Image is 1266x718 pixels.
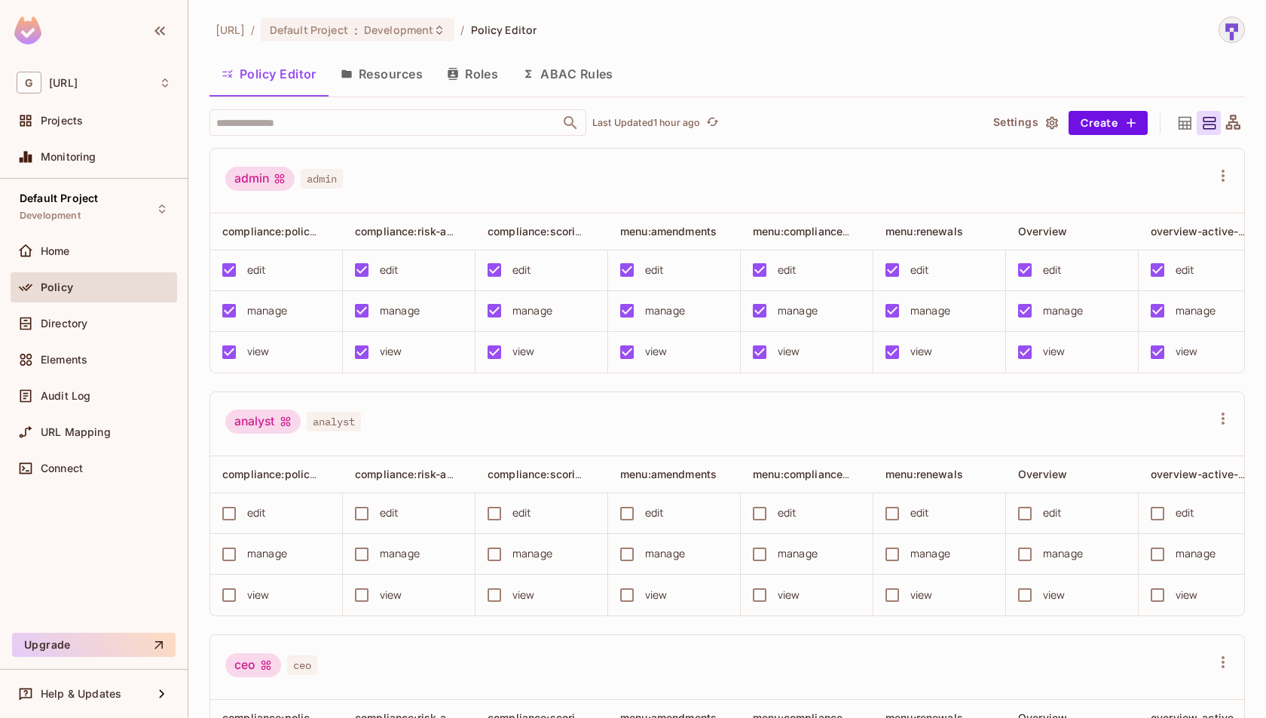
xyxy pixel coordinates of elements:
div: view [1176,343,1198,360]
span: Overview [1018,225,1067,238]
div: manage [247,545,287,562]
div: manage [645,302,685,319]
span: refresh [706,115,719,130]
span: Projects [41,115,83,127]
span: compliance:scoring [488,224,589,238]
div: view [645,343,668,360]
div: view [1176,587,1198,603]
button: Settings [987,111,1063,135]
span: URL Mapping [41,426,111,438]
button: Roles [435,55,510,93]
div: edit [645,505,665,521]
span: menu:compliance-check [753,224,878,238]
div: view [512,587,535,603]
div: view [380,343,402,360]
div: manage [512,545,552,562]
div: edit [247,505,267,521]
div: edit [1043,505,1063,521]
div: edit [645,262,665,278]
div: analyst [225,410,301,434]
div: view [1043,587,1066,603]
button: Resources [329,55,435,93]
div: edit [512,262,532,278]
div: edit [512,505,532,521]
div: manage [1043,545,1083,562]
span: Home [41,245,70,257]
div: edit [910,505,930,521]
div: manage [380,302,420,319]
span: Policy [41,281,73,293]
div: manage [380,545,420,562]
span: Monitoring [41,151,96,163]
div: view [778,587,800,603]
li: / [251,23,255,37]
span: compliance:risk-assessment [355,467,503,481]
span: Default Project [270,23,348,37]
span: Elements [41,354,87,366]
span: Click to refresh data [700,114,721,132]
div: edit [778,505,797,521]
div: edit [910,262,930,278]
img: sharmila@genworx.ai [1219,17,1244,42]
div: edit [1176,505,1195,521]
li: / [460,23,464,37]
div: view [512,343,535,360]
div: manage [1176,302,1216,319]
span: Default Project [20,192,98,204]
div: manage [910,545,950,562]
span: ceo [287,655,317,675]
div: edit [380,505,399,521]
span: menu:amendments [620,468,717,480]
div: manage [778,302,818,319]
div: view [778,343,800,360]
div: edit [1176,262,1195,278]
span: Connect [41,462,83,474]
button: Open [560,112,581,133]
div: view [247,343,270,360]
span: compliance:policy-compare [222,467,365,481]
span: menu:amendments [620,225,717,238]
span: G [17,72,41,94]
div: ceo [225,653,281,677]
button: ABAC Rules [510,55,625,93]
div: manage [778,545,818,562]
span: Help & Updates [41,688,121,700]
img: SReyMgAAAABJRU5ErkJggg== [14,17,41,44]
div: manage [1176,545,1216,562]
div: edit [247,262,267,278]
span: compliance:policy-compare [222,224,365,238]
div: manage [645,545,685,562]
div: manage [247,302,287,319]
div: view [1043,343,1066,360]
span: Directory [41,318,87,330]
span: analyst [307,412,361,431]
span: Overview [1018,468,1067,480]
span: Development [20,210,81,222]
div: edit [778,262,797,278]
span: compliance:scoring [488,467,589,481]
span: : [353,24,359,36]
span: Audit Log [41,390,90,402]
span: menu:renewals [885,225,963,238]
button: Policy Editor [209,55,329,93]
span: admin [301,169,343,189]
span: the active workspace [216,23,245,37]
div: manage [910,302,950,319]
div: manage [1043,302,1083,319]
div: view [380,587,402,603]
div: admin [225,167,295,191]
span: Policy Editor [471,23,537,37]
div: view [910,343,933,360]
button: Upgrade [12,633,176,657]
span: Development [364,23,433,37]
span: Workspace: genworx.ai [49,77,78,89]
div: view [247,587,270,603]
div: view [910,587,933,603]
p: Last Updated 1 hour ago [592,117,700,129]
div: view [645,587,668,603]
button: refresh [703,114,721,132]
button: Create [1069,111,1148,135]
div: edit [1043,262,1063,278]
span: menu:compliance-check [753,467,878,481]
div: manage [512,302,552,319]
